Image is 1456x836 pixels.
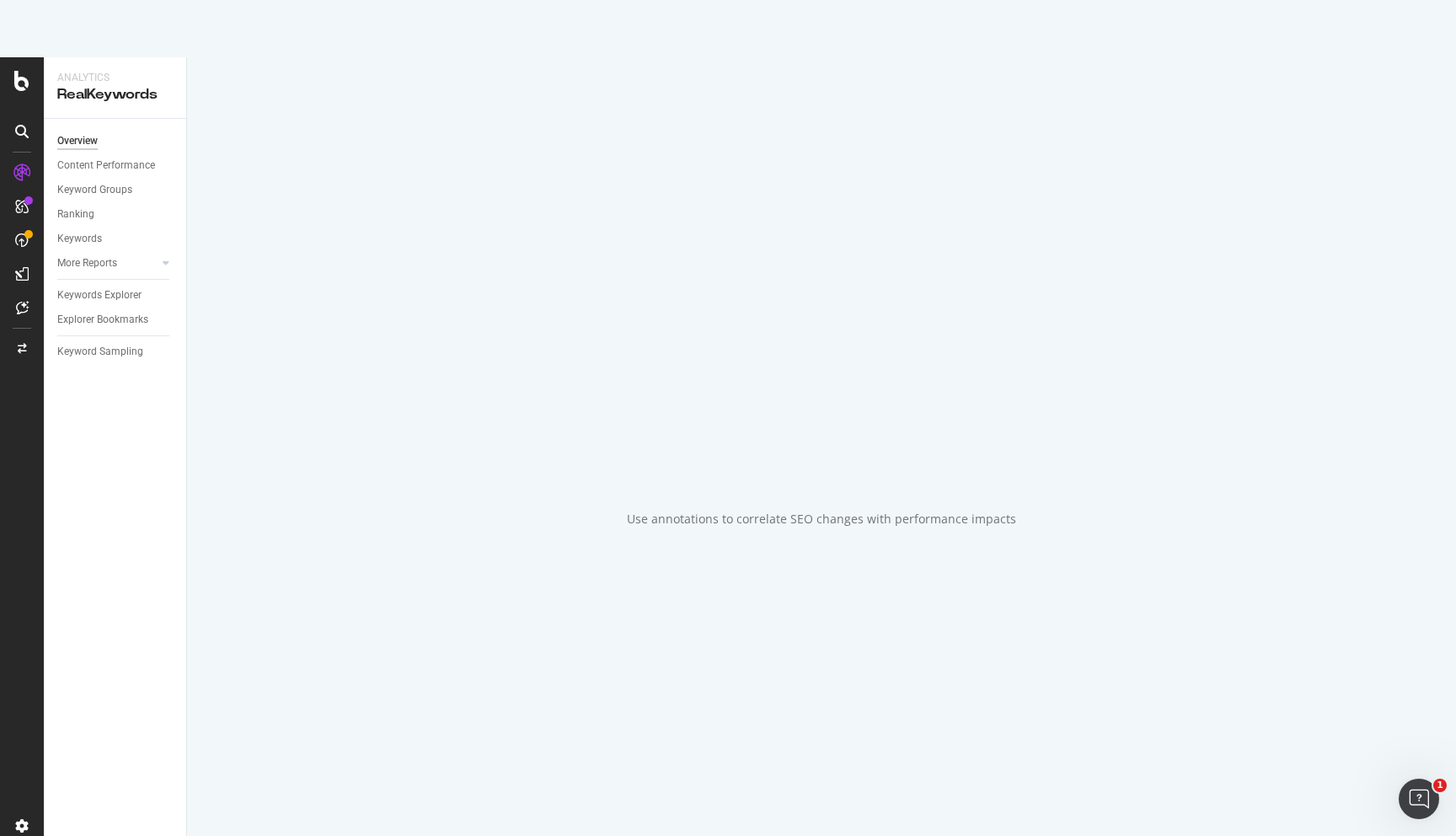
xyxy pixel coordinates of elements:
[57,343,174,361] a: Keyword Sampling
[57,287,142,304] div: Keywords Explorer
[57,311,148,329] div: Explorer Bookmarks
[57,181,174,199] a: Keyword Groups
[57,157,155,174] div: Content Performance
[57,71,173,85] div: Analytics
[57,206,94,223] div: Ranking
[761,423,882,484] div: animation
[57,132,98,150] div: Overview
[57,255,158,272] a: More Reports
[57,343,143,361] div: Keyword Sampling
[57,287,174,304] a: Keywords Explorer
[57,311,174,329] a: Explorer Bookmarks
[1399,779,1439,819] iframe: Intercom live chat
[57,181,132,199] div: Keyword Groups
[57,230,174,248] a: Keywords
[57,230,102,248] div: Keywords
[57,255,117,272] div: More Reports
[57,157,174,174] a: Content Performance
[627,511,1016,528] div: Use annotations to correlate SEO changes with performance impacts
[57,132,174,150] a: Overview
[57,85,173,104] div: RealKeywords
[57,206,174,223] a: Ranking
[1433,779,1447,792] span: 1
